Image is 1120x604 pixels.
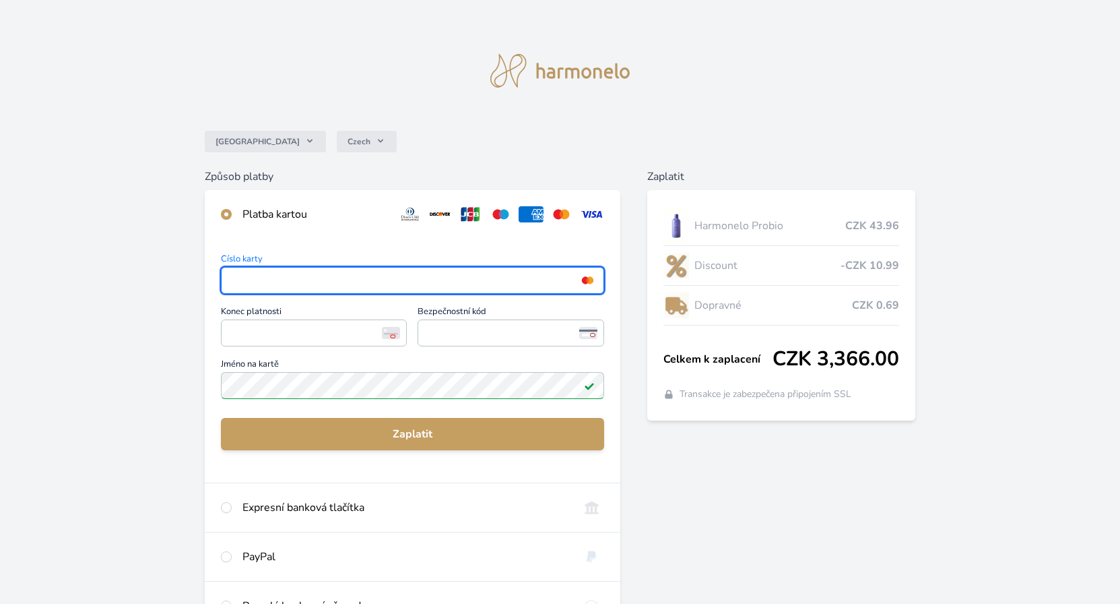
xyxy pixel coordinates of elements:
div: Expresní banková tlačítka [242,500,568,516]
span: CZK 0.69 [852,297,899,313]
img: discover.svg [428,206,453,222]
img: jcb.svg [458,206,483,222]
div: Platba kartou [242,206,387,222]
iframe: Iframe pro bezpečnostní kód [424,324,598,342]
span: Bezpečnostní kód [418,307,604,320]
img: mc.svg [549,206,574,222]
img: Konec platnosti [382,327,400,339]
img: delivery-lo.png [663,289,689,322]
span: Zaplatit [232,426,593,442]
iframe: Iframe pro číslo karty [227,271,598,290]
input: Jméno na kartěPlatné pole [221,372,604,399]
button: Czech [337,131,397,152]
div: PayPal [242,549,568,565]
span: [GEOGRAPHIC_DATA] [216,136,300,147]
h6: Způsob platby [205,169,620,185]
span: Dopravné [694,297,852,313]
iframe: Iframe pro datum vypršení platnosti [227,324,401,342]
span: Discount [694,258,841,274]
span: Harmonelo Probio [694,218,845,234]
span: Czech [348,136,370,147]
img: visa.svg [579,206,604,222]
span: Celkem k zaplacení [663,351,772,367]
img: maestro.svg [488,206,513,222]
button: [GEOGRAPHIC_DATA] [205,131,326,152]
span: Jméno na kartě [221,360,604,372]
span: Číslo karty [221,255,604,267]
span: CZK 3,366.00 [772,347,899,371]
span: Konec platnosti [221,307,407,320]
img: diners.svg [398,206,423,222]
img: paypal.svg [579,549,604,565]
img: logo.svg [490,54,630,88]
span: Transakce je zabezpečena připojením SSL [680,388,851,401]
span: -CZK 10.99 [841,258,899,274]
img: amex.svg [519,206,543,222]
img: CLEAN_PROBIO_se_stinem_x-lo.jpg [663,209,689,243]
img: mc [579,274,597,286]
img: discount-lo.png [663,249,689,282]
span: CZK 43.96 [845,218,899,234]
button: Zaplatit [221,418,604,450]
img: Platné pole [584,380,595,391]
h6: Zaplatit [647,169,915,185]
img: onlineBanking_CZ.svg [579,500,604,516]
